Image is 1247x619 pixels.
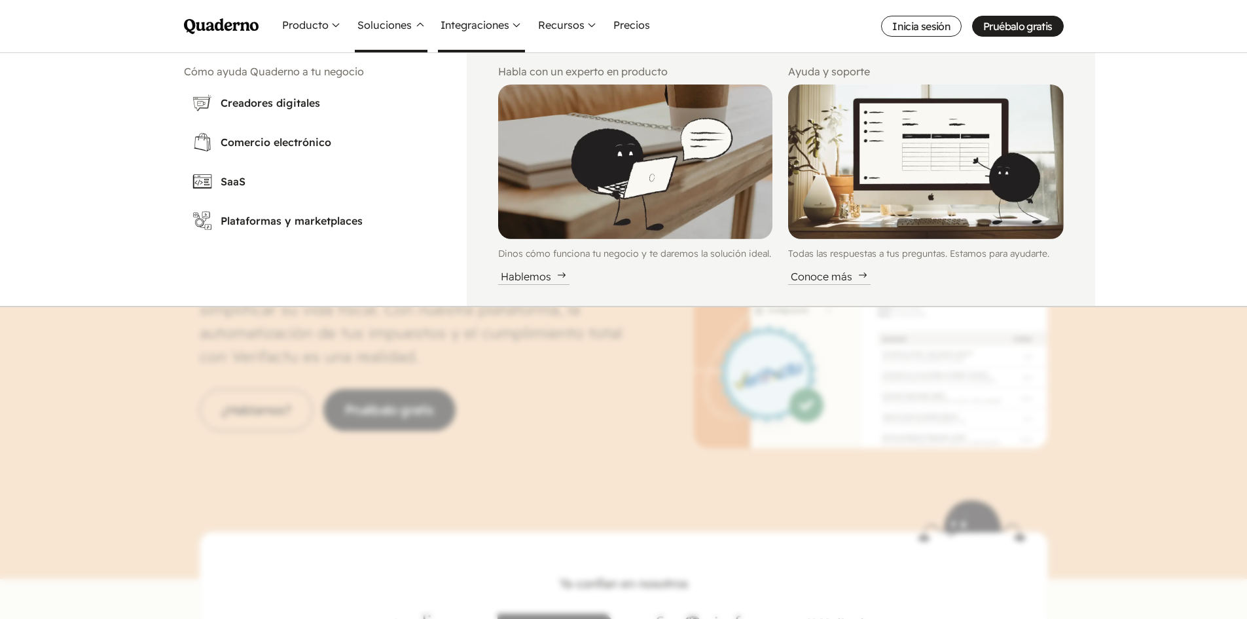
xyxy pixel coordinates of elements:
h3: Creadores digitales [221,95,427,111]
p: Todas las respuestas a tus preguntas. Estamos para ayudarte. [788,247,1063,261]
p: Dinos cómo funciona tu negocio y te daremos la solución ideal. [498,247,773,261]
h3: Plataformas y marketplaces [221,213,427,229]
a: Illustration of Qoodle reading from a laptopDinos cómo funciona tu negocio y te daremos la soluci... [498,84,773,285]
a: Illustration of Qoodle displaying an interface on a computerTodas las respuestas a tus preguntas.... [788,84,1063,285]
div: Hablemos [498,269,569,285]
img: Illustration of Qoodle reading from a laptop [498,84,773,239]
h2: Ayuda y soporte [788,64,1063,79]
abbr: Software as a Service [221,175,245,188]
a: Plataformas y marketplaces [184,202,435,239]
h2: Cómo ayuda Quaderno a tu negocio [184,64,435,79]
a: Inicia sesión [881,16,962,37]
img: Illustration of Qoodle displaying an interface on a computer [788,84,1063,239]
a: Comercio electrónico [184,124,435,160]
a: Creadores digitales [184,84,435,121]
a: SaaS [184,163,435,200]
div: Conoce más [788,269,871,285]
h2: Habla con un experto en producto [498,64,773,79]
a: Pruébalo gratis [972,16,1063,37]
h3: Comercio electrónico [221,134,427,150]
